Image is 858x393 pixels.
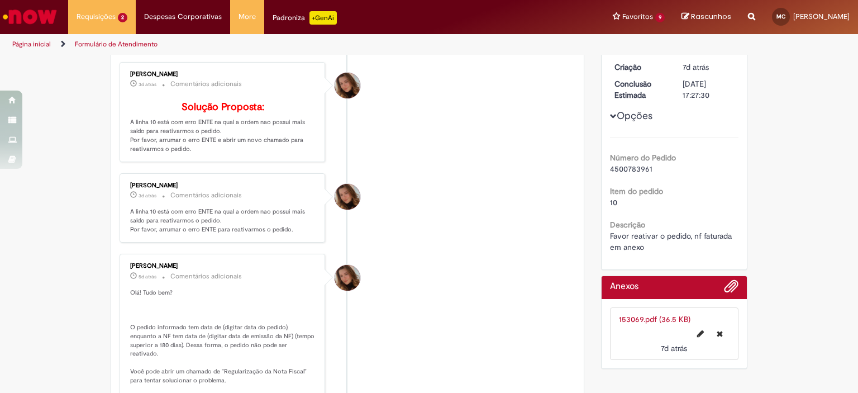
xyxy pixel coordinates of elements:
a: 153069.pdf (36.5 KB) [619,314,690,324]
time: 23/09/2025 09:47:44 [683,62,709,72]
p: +GenAi [309,11,337,25]
time: 26/09/2025 14:52:45 [139,192,156,199]
span: 3d atrás [139,192,156,199]
small: Comentários adicionais [170,191,242,200]
div: [DATE] 17:27:30 [683,78,735,101]
button: Adicionar anexos [724,279,738,299]
span: 4500783961 [610,164,652,174]
span: 7d atrás [661,343,687,353]
button: Excluir 153069.pdf [710,325,730,343]
small: Comentários adicionais [170,272,242,281]
small: Comentários adicionais [170,79,242,89]
b: Item do pedido [610,186,663,196]
ul: Trilhas de página [8,34,564,55]
div: Padroniza [273,11,337,25]
span: 7d atrás [683,62,709,72]
a: Formulário de Atendimento [75,40,158,49]
span: Favoritos [622,11,653,22]
span: Rascunhos [691,11,731,22]
h2: Anexos [610,282,638,292]
p: A linha 10 está com erro ENTE na qual a ordem nao possui mais saldo para reativarmos o pedido. Po... [130,207,316,234]
div: Gabriela Marchetti Ribessi [335,265,360,291]
img: ServiceNow [1,6,59,28]
span: Requisições [77,11,116,22]
p: A linha 10 está com erro ENTE na qual a ordem nao possui mais saldo para reativarmos o pedido. Po... [130,102,316,154]
span: 5d atrás [139,273,156,280]
time: 25/09/2025 10:20:18 [139,273,156,280]
b: Descrição [610,220,645,230]
dt: Conclusão Estimada [606,78,675,101]
div: [PERSON_NAME] [130,182,316,189]
b: Número do Pedido [610,153,676,163]
div: Gabriela Marchetti Ribessi [335,73,360,98]
div: [PERSON_NAME] [130,71,316,78]
span: Favor reativar o pedido, nf faturada em anexo [610,231,734,252]
span: MC [776,13,785,20]
span: More [239,11,256,22]
span: 9 [655,13,665,22]
div: Gabriela Marchetti Ribessi [335,184,360,210]
time: 23/09/2025 09:47:40 [661,343,687,353]
span: 10 [610,197,617,207]
span: Despesas Corporativas [144,11,222,22]
span: [PERSON_NAME] [793,12,850,21]
a: Rascunhos [681,12,731,22]
button: Editar nome de arquivo 153069.pdf [690,325,711,343]
div: [PERSON_NAME] [130,263,316,269]
time: 26/09/2025 15:35:28 [139,81,156,88]
span: 2 [118,13,127,22]
a: Página inicial [12,40,51,49]
span: 3d atrás [139,81,156,88]
dt: Criação [606,61,675,73]
div: 23/09/2025 09:47:44 [683,61,735,73]
b: Solução Proposta: [182,101,264,113]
